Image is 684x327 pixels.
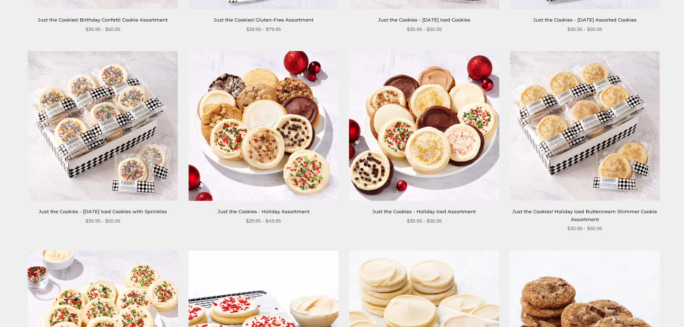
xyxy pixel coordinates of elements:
a: Just the Cookies - Holiday Assortment [218,209,310,214]
iframe: Sign Up via Text for Offers [6,300,74,321]
img: Just the Cookies - Holiday Assortment [189,51,338,201]
span: $39.95 - $79.95 [246,25,281,33]
span: $29.95 - $49.95 [246,217,281,225]
span: $30.95 - $50.95 [567,225,602,232]
span: $30.95 - $50.95 [567,25,602,33]
img: Just the Cookies - Holiday Iced Assortment [349,51,499,201]
span: $30.95 - $50.95 [85,217,120,225]
a: Just the Cookies! Gluten-Free Assortment [214,17,313,23]
a: Just the Cookies! Holiday Iced Buttercream Shimmer Cookie Assortment [512,209,657,222]
span: $30.95 - $50.95 [407,217,442,225]
a: Just the Cookies! Birthday Confetti Cookie Assortment [38,17,168,23]
img: Just the Cookies - Halloween Iced Cookies with Sprinkles [28,51,178,201]
a: Just the Cookies - [DATE] Iced Cookies [378,17,470,23]
span: $30.95 - $50.95 [407,25,442,33]
img: Just the Cookies! Holiday Iced Buttercream Shimmer Cookie Assortment [510,51,660,201]
a: Just the Cookies - [DATE] Assorted Cookies [533,17,637,23]
span: $30.95 - $50.95 [85,25,120,33]
a: Just the Cookies - [DATE] Iced Cookies with Sprinkles [39,209,167,214]
a: Just the Cookies - Holiday Iced Assortment [372,209,476,214]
